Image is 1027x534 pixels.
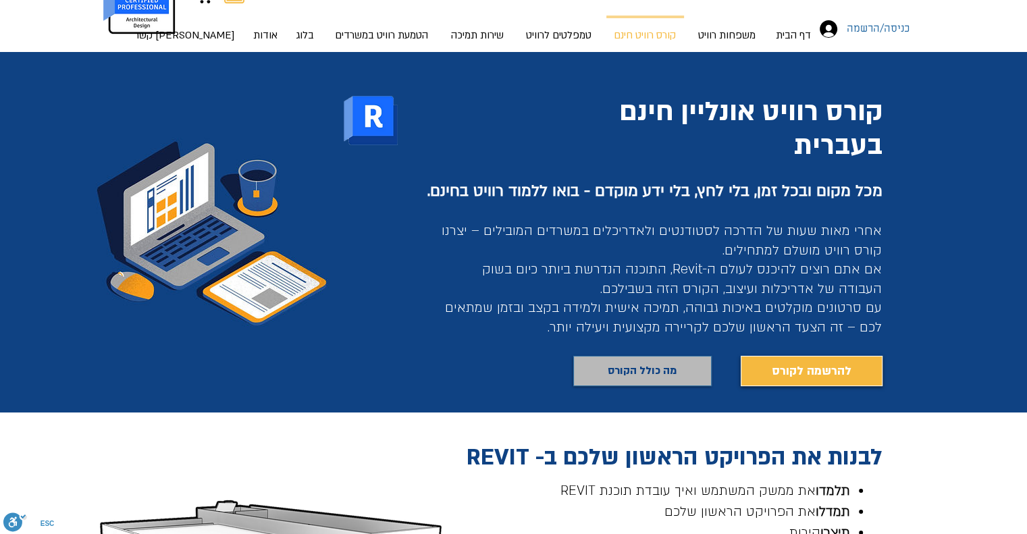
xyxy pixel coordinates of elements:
[619,94,883,163] span: קורס רוויט אונליין חינם בעברית
[693,16,761,54] p: משפחות רוויט
[80,127,344,340] img: בלוג.jpg
[810,16,871,42] button: כניסה/הרשמה
[573,356,712,386] a: מה כולל הקורס
[188,16,244,43] a: [PERSON_NAME] קשר
[602,16,688,43] a: קורס רוויט חינם
[560,482,850,500] span: את ממשק המשתמש ואיך עובדת תוכנת REVIT
[248,16,283,54] p: אודות
[129,16,240,54] p: [PERSON_NAME] קשר
[688,16,766,43] a: משפחות רוויט
[446,16,509,54] p: שירות תמיכה
[340,89,401,152] img: רוויט לוגו
[440,16,515,43] a: שירות תמיכה
[323,16,440,43] a: הטמעת רוויט במשרדים
[664,503,850,520] span: את הפרויקט הראשון שלכם
[287,16,323,43] a: בלוג
[467,442,883,473] span: לבנות את הפרויקט הראשון שלכם ב- REVIT
[816,503,850,520] span: תמדלו
[608,18,681,54] p: קורס רוויט חינם
[766,16,821,43] a: דף הבית
[842,20,914,38] span: כניסה/הרשמה
[427,180,883,201] span: מכל מקום ובכל זמן, בלי לחץ, בלי ידע מוקדם - בואו ללמוד רוויט בחינם.
[290,16,319,54] p: בלוג
[741,356,883,386] a: להרשמה לקורס
[515,16,602,43] a: טמפלטים לרוויט
[816,482,850,500] span: תלמדו
[770,16,816,54] p: דף הבית
[772,362,851,381] span: להרשמה לקורס
[445,299,882,336] span: עם סרטונים מוקלטים באיכות גבוהה, תמיכה אישית ולמידה בקצב ובזמן שמתאים לכם – זה הצעד הראשון שלכם ל...
[244,16,287,43] a: אודות
[180,16,821,43] nav: אתר
[442,222,882,298] span: אחרי מאות שעות של הדרכה לסטודנטים ולאדריכלים במשרדים המובילים – יצרנו קורס רוויט מושלם למתחילים. ...
[330,16,433,54] p: הטמעת רוויט במשרדים
[608,361,677,381] span: מה כולל הקורס
[521,16,597,54] p: טמפלטים לרוויט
